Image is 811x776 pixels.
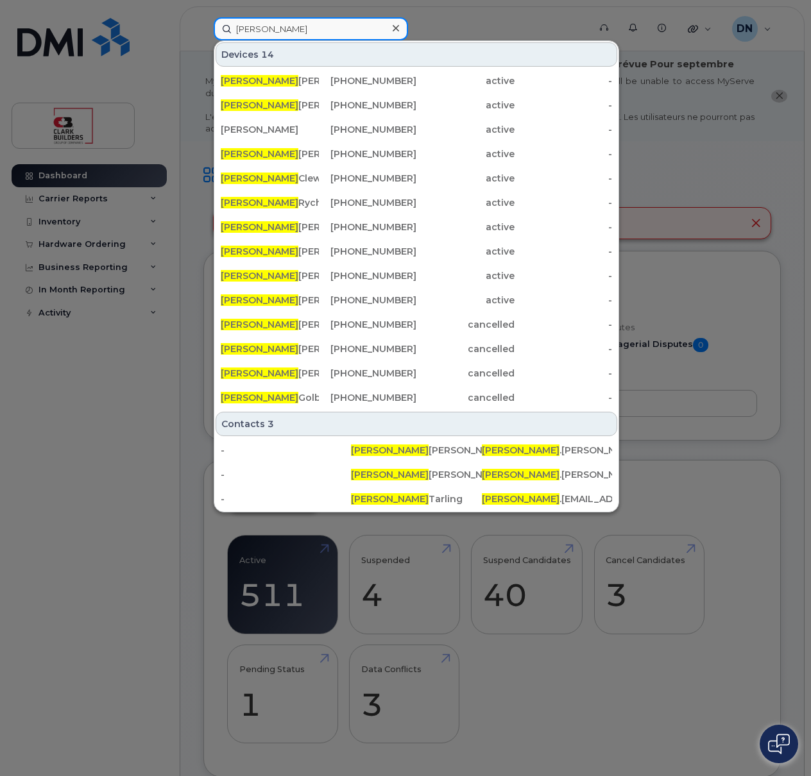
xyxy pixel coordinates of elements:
[216,289,617,312] a: [PERSON_NAME][PERSON_NAME][PHONE_NUMBER]active-
[268,418,274,430] span: 3
[416,391,515,404] div: cancelled
[768,734,790,754] img: Open chat
[515,342,613,355] div: -
[221,269,319,282] div: [PERSON_NAME]
[416,294,515,307] div: active
[221,318,319,331] div: [PERSON_NAME]
[216,118,617,141] a: [PERSON_NAME][PHONE_NUMBER]active-
[221,123,319,136] div: [PERSON_NAME]
[221,391,319,404] div: Golbeck
[515,391,613,404] div: -
[319,318,417,331] div: [PHONE_NUMBER]
[221,75,298,87] span: [PERSON_NAME]
[216,167,617,190] a: [PERSON_NAME]Clews[PHONE_NUMBER]active-
[221,367,298,379] span: [PERSON_NAME]
[216,386,617,409] a: [PERSON_NAME]Golbeck[PHONE_NUMBER]cancelled-
[416,172,515,185] div: active
[319,74,417,87] div: [PHONE_NUMBER]
[216,264,617,287] a: [PERSON_NAME][PERSON_NAME][PHONE_NUMBER]active-
[351,493,429,505] span: [PERSON_NAME]
[319,245,417,258] div: [PHONE_NUMBER]
[416,123,515,136] div: active
[482,468,612,481] div: .[PERSON_NAME][EMAIL_ADDRESS][DOMAIN_NAME]
[416,148,515,160] div: active
[221,444,351,457] div: -
[482,493,612,505] div: .[EMAIL_ADDRESS][DOMAIN_NAME]
[319,221,417,233] div: [PHONE_NUMBER]
[221,246,298,257] span: [PERSON_NAME]
[216,439,617,462] a: -[PERSON_NAME][PERSON_NAME][PERSON_NAME].[PERSON_NAME][EMAIL_ADDRESS][DOMAIN_NAME]
[319,294,417,307] div: [PHONE_NUMBER]
[216,487,617,510] a: -[PERSON_NAME]Tarling[PERSON_NAME].[EMAIL_ADDRESS][DOMAIN_NAME]
[216,94,617,117] a: [PERSON_NAME][PERSON_NAME][PHONE_NUMBER]active-
[221,221,319,233] div: [PERSON_NAME]
[221,392,298,403] span: [PERSON_NAME]
[319,172,417,185] div: [PHONE_NUMBER]
[216,42,617,67] div: Devices
[221,367,319,380] div: [PERSON_NAME] - Pending Return to IT
[515,123,613,136] div: -
[221,270,298,282] span: [PERSON_NAME]
[515,245,613,258] div: -
[261,48,274,61] span: 14
[221,294,298,306] span: [PERSON_NAME]
[515,294,613,307] div: -
[216,313,617,336] a: [PERSON_NAME][PERSON_NAME][PHONE_NUMBER]cancelled-
[319,148,417,160] div: [PHONE_NUMBER]
[351,444,481,457] div: [PERSON_NAME]
[515,172,613,185] div: -
[319,391,417,404] div: [PHONE_NUMBER]
[319,269,417,282] div: [PHONE_NUMBER]
[416,196,515,209] div: active
[515,221,613,233] div: -
[319,342,417,355] div: [PHONE_NUMBER]
[416,245,515,258] div: active
[515,74,613,87] div: -
[221,221,298,233] span: [PERSON_NAME]
[515,148,613,160] div: -
[221,99,298,111] span: [PERSON_NAME]
[515,269,613,282] div: -
[221,468,351,481] div: -
[216,337,617,360] a: [PERSON_NAME][PERSON_NAME][PHONE_NUMBER]cancelled-
[221,74,319,87] div: [PERSON_NAME]
[351,469,429,480] span: [PERSON_NAME]
[416,221,515,233] div: active
[221,173,298,184] span: [PERSON_NAME]
[221,197,298,208] span: [PERSON_NAME]
[216,412,617,436] div: Contacts
[319,367,417,380] div: [PHONE_NUMBER]
[515,318,613,331] div: -
[482,444,612,457] div: .[PERSON_NAME][EMAIL_ADDRESS][DOMAIN_NAME]
[482,469,559,480] span: [PERSON_NAME]
[221,245,319,258] div: [PERSON_NAME]
[351,468,481,481] div: [PERSON_NAME]
[221,196,319,209] div: Rychlo
[216,142,617,165] a: [PERSON_NAME][PERSON_NAME][PHONE_NUMBER]active-
[216,362,617,385] a: [PERSON_NAME][PERSON_NAME] - Pending Return to IT[PHONE_NUMBER]cancelled-
[221,343,298,355] span: [PERSON_NAME]
[416,99,515,112] div: active
[216,191,617,214] a: [PERSON_NAME]Rychlo[PHONE_NUMBER]active-
[351,493,481,505] div: Tarling
[221,493,351,505] div: -
[221,342,319,355] div: [PERSON_NAME]
[515,99,613,112] div: -
[482,444,559,456] span: [PERSON_NAME]
[351,444,429,456] span: [PERSON_NAME]
[221,172,319,185] div: Clews
[216,240,617,263] a: [PERSON_NAME][PERSON_NAME][PHONE_NUMBER]active-
[319,99,417,112] div: [PHONE_NUMBER]
[416,74,515,87] div: active
[216,69,617,92] a: [PERSON_NAME][PERSON_NAME][PHONE_NUMBER]active-
[515,367,613,380] div: -
[221,294,319,307] div: [PERSON_NAME]
[216,463,617,486] a: -[PERSON_NAME][PERSON_NAME][PERSON_NAME].[PERSON_NAME][EMAIL_ADDRESS][DOMAIN_NAME]
[416,269,515,282] div: active
[216,215,617,239] a: [PERSON_NAME][PERSON_NAME][PHONE_NUMBER]active-
[221,99,319,112] div: [PERSON_NAME]
[416,318,515,331] div: cancelled
[221,148,298,160] span: [PERSON_NAME]
[221,319,298,330] span: [PERSON_NAME]
[319,196,417,209] div: [PHONE_NUMBER]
